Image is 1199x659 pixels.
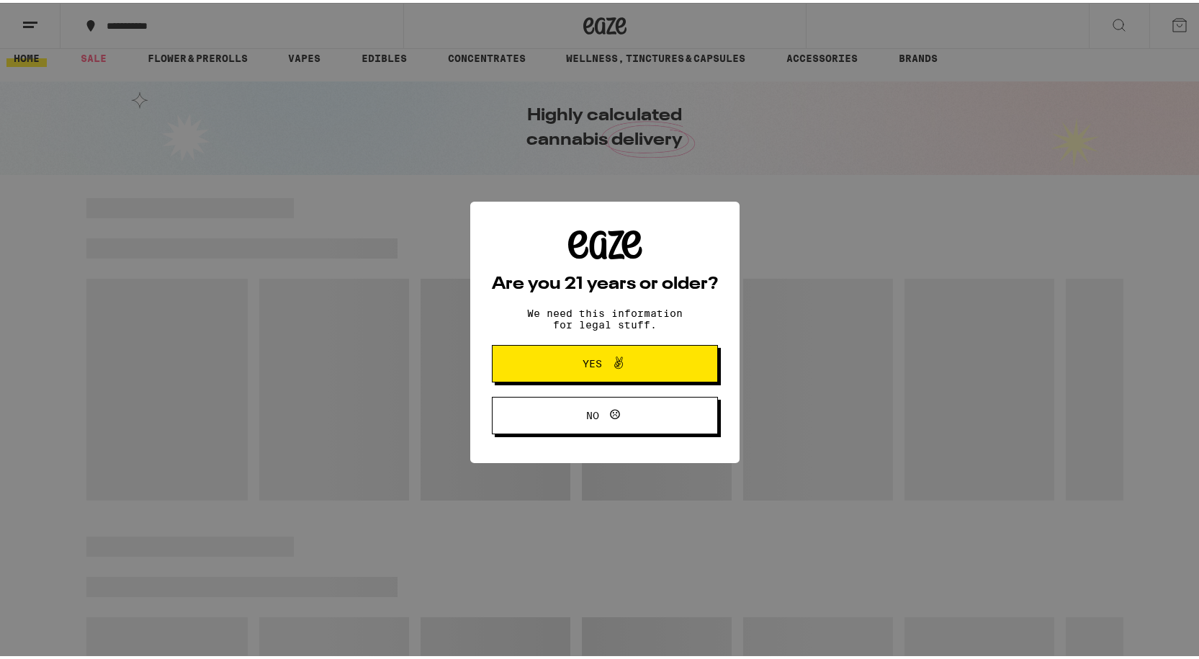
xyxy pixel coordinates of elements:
h2: Are you 21 years or older? [492,273,718,290]
p: We need this information for legal stuff. [515,305,695,328]
span: No [586,408,599,418]
button: Yes [492,342,718,380]
span: Yes [583,356,603,366]
button: No [492,394,718,431]
span: Hi. Need any help? [9,10,104,22]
